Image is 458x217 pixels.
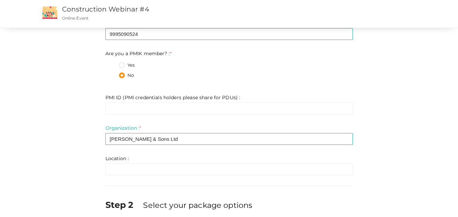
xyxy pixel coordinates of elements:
img: event2.png [42,6,57,19]
label: Are you a PMIK member? : [105,50,172,57]
input: Enter registrant phone no here. [105,28,353,40]
label: Location : [105,155,129,162]
label: No [119,72,134,79]
a: Construction Webinar #4 [62,5,149,13]
label: Organization : [105,125,141,131]
label: Yes [119,62,135,69]
label: Select your package options [143,200,252,211]
label: PMI ID (PMI credentials holders please share for PDUs) : [105,94,240,101]
label: Step 2 [105,199,142,211]
p: Online Event [62,15,291,21]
